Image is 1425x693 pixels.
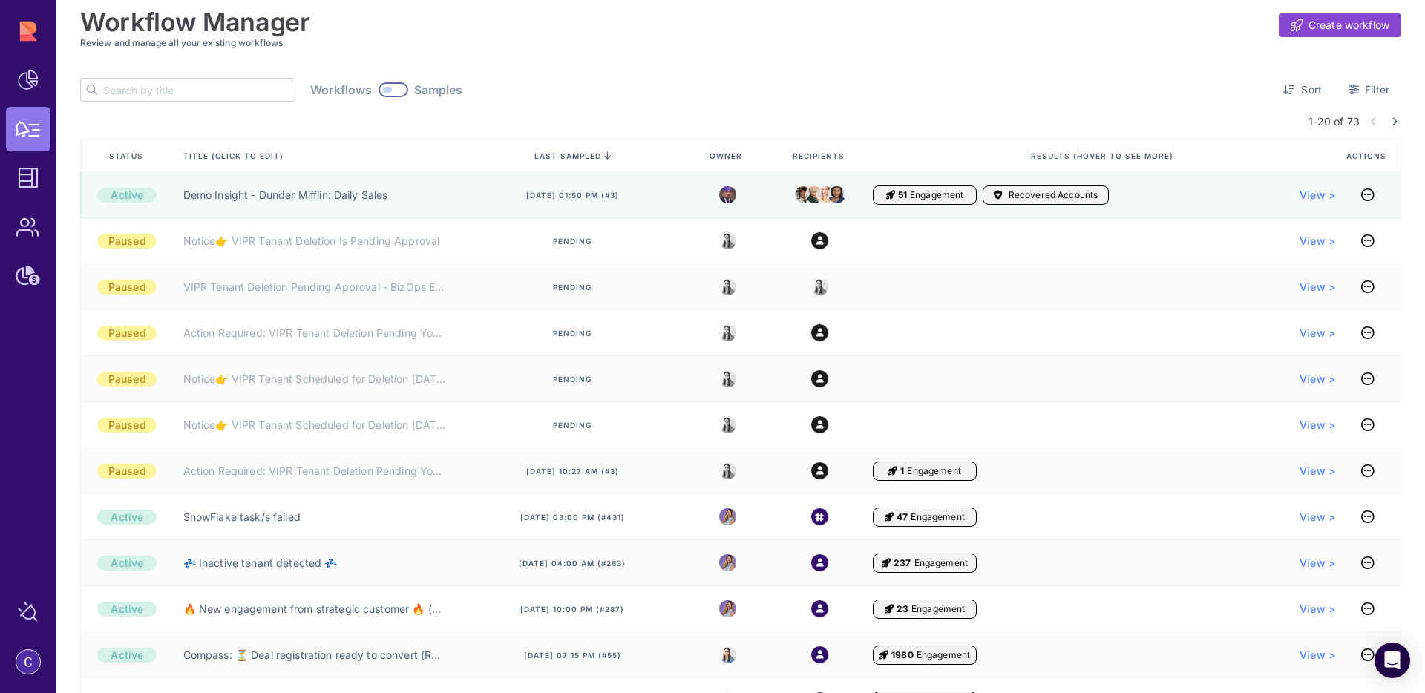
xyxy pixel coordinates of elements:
div: Open Intercom Messenger [1375,643,1410,678]
i: Engagement [879,649,888,661]
span: Title (click to edit) [183,151,286,161]
img: 8525803544391_e4bc78f9dfe39fb1ff36_32.jpg [719,324,736,341]
a: Demo Insight - Dunder Mifflin: Daily Sales [183,188,388,203]
span: Recipients [793,151,848,161]
h1: Workflow Manager [80,7,310,37]
span: [DATE] 04:00 am (#263) [519,558,626,568]
a: SnowFlake task/s failed [183,510,301,525]
img: 8988563339665_5a12f1d3e1fcf310ea11_32.png [719,554,736,571]
img: angela.jpeg [817,182,834,207]
span: Results (Hover to see more) [1031,151,1176,161]
span: Pending [553,236,592,246]
span: 23 [897,603,908,615]
a: View > [1300,372,1335,387]
span: Actions [1346,151,1389,161]
span: Engagement [907,465,960,477]
i: Engagement [888,465,897,477]
span: Engagement [910,189,963,201]
a: Action Required: VIPR Tenant Deletion Pending Your Team's Approval [183,326,446,341]
a: View > [1300,556,1335,571]
a: 💤 Inactive tenant detected 💤 [183,556,338,571]
span: 1-20 of 73 [1308,114,1360,129]
span: Status [109,151,146,161]
a: View > [1300,510,1335,525]
span: Engagement [914,557,968,569]
span: Samples [414,82,463,97]
a: Notice👉 VIPR Tenant Deletion Is Pending Approval [183,234,440,249]
span: 51 [898,189,907,201]
span: last sampled [534,151,601,160]
a: Notice👉 VIPR Tenant Scheduled for Deletion [DATE] [183,418,446,433]
span: Filter [1365,82,1389,97]
a: Compass: ⏳ Deal registration ready to convert (RPM) ⏳ [183,648,446,663]
div: Paused [97,326,157,341]
span: [DATE] 10:27 am (#3) [526,466,619,476]
span: Pending [553,282,592,292]
i: Engagement [885,511,894,523]
img: 8988563339665_5a12f1d3e1fcf310ea11_32.png [719,508,736,525]
span: [DATE] 10:00 pm (#287) [520,604,624,614]
img: michael.jpeg [719,186,736,203]
div: Paused [97,418,157,433]
a: View > [1300,280,1335,295]
div: Active [97,188,157,203]
span: 47 [897,511,908,523]
img: 8525803544391_e4bc78f9dfe39fb1ff36_32.jpg [719,462,736,479]
a: View > [1300,234,1335,249]
span: Create workflow [1308,18,1389,33]
span: 1 [900,465,904,477]
span: Engagement [917,649,970,661]
a: View > [1300,188,1335,203]
a: View > [1300,602,1335,617]
i: Engagement [886,189,895,201]
img: 8525803544391_e4bc78f9dfe39fb1ff36_32.jpg [719,278,736,295]
img: 8525803544391_e4bc78f9dfe39fb1ff36_32.jpg [719,232,736,249]
div: Paused [97,280,157,295]
a: View > [1300,648,1335,663]
div: Paused [97,234,157,249]
img: kelly.png [828,183,845,206]
a: VIPR Tenant Deletion Pending Approval - BizOps Escalation [183,280,446,295]
input: Search by title [103,79,295,101]
div: Paused [97,372,157,387]
img: 8525803544391_e4bc78f9dfe39fb1ff36_32.jpg [811,278,828,295]
span: Owner [710,151,745,161]
img: account-photo [16,650,40,674]
span: 1980 [891,649,914,661]
div: Active [97,510,157,525]
span: Engagement [911,603,965,615]
a: View > [1300,418,1335,433]
a: 🔥 New engagement from strategic customer 🔥 (BDR) [183,602,446,617]
span: [DATE] 01:50 pm (#3) [526,190,619,200]
img: 8525803544391_e4bc78f9dfe39fb1ff36_32.jpg [719,370,736,387]
span: Workflows [310,82,372,97]
div: Paused [97,464,157,479]
span: [DATE] 07:15 pm (#55) [524,650,621,660]
a: Notice👉 VIPR Tenant Scheduled for Deletion [DATE] [183,372,446,387]
img: 8525803544391_e4bc78f9dfe39fb1ff36_32.jpg [719,416,736,433]
a: View > [1300,464,1335,479]
span: Recovered Accounts [1009,189,1098,201]
img: 8988563339665_5a12f1d3e1fcf310ea11_32.png [719,600,736,617]
img: creed.jpeg [806,182,823,207]
span: Pending [553,374,592,384]
span: Sort [1301,82,1322,97]
h3: Review and manage all your existing workflows [80,37,1401,48]
div: Active [97,648,157,663]
i: Engagement [882,557,891,569]
i: Engagement [885,603,894,615]
div: Active [97,602,157,617]
a: Action Required: VIPR Tenant Deletion Pending Your Approval [183,464,446,479]
span: Pending [553,420,592,430]
span: Engagement [911,511,964,523]
span: 237 [894,557,911,569]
